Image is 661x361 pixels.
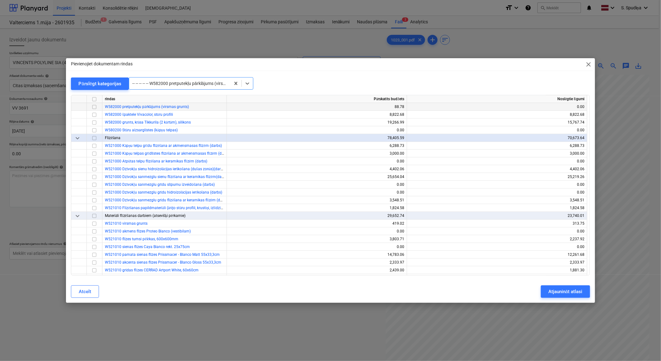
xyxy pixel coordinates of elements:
a: W521010 akmens flīzes Proteo Bianco (vestibilam) [105,229,191,233]
div: 2,333.97 [229,259,404,266]
button: Atjaunināt atlasi [541,285,590,298]
div: 78,405.59 [229,134,404,142]
div: 2,333.97 [410,259,584,266]
span: close [585,61,593,68]
div: 3,548.51 [229,196,404,204]
div: 6,288.73 [410,142,584,150]
p: Pievienojiet dokumentam rindas [71,61,133,67]
div: 3,548.51 [410,196,584,204]
a: W582000 špaktele Vivacolor, stūru profili [105,112,173,117]
a: W580200 Stūru aizsarglīstes (kāpņu telpas) [105,128,178,132]
div: Atcelt [79,288,91,296]
a: W521010 flīzes tumsi pēlēkas, 600x600mm [105,237,178,241]
div: 4,402.06 [410,165,584,173]
a: W521000 Atpūtas telpu flīzēšana ar keramikas flīzēm (darbs) [105,159,207,163]
div: 23,740.01 [410,212,584,220]
div: 6,288.73 [229,142,404,150]
a: W521010 pamata sienas flīzes Prissmacer - Blanco Matt 55x33,3cm [105,252,220,257]
div: 0.00 [229,181,404,189]
div: 1,824.58 [229,204,404,212]
div: 15,767.74 [410,119,584,126]
span: Materiāli flīzēšanas darbiem (atsevišķi pērkamie) [105,213,185,218]
div: 0.00 [410,126,584,134]
a: W521000 Kāpņu telpu grīdu flīzēšana ar akmensmasas flīzēm (darbs) [105,143,222,148]
a: W582000 pretputekļu pārklājums (virsmas grunts) [105,105,189,109]
div: 88.78 [229,103,404,111]
a: W582000 grunts, krāsa Tikkurila (2 kārtām), silikons [105,120,191,124]
div: Atjaunināt atlasi [548,288,582,296]
a: W521010 akcenta sienas flīzes Prissmacer - Blanco Gloss 55x33,3cm [105,260,221,265]
a: W521010 virsmas grunts [105,221,148,226]
div: 3,000.00 [410,150,584,157]
div: 0.00 [410,227,584,235]
div: 2,237.92 [410,235,584,243]
div: 4,402.06 [229,165,404,173]
div: 25,219.26 [410,173,584,181]
div: 1,558.33 [410,274,584,282]
iframe: Chat Widget [630,331,661,361]
a: W521000 Dzīvokļu sanmezglu grīdu flīzēšana ar keramikas flīzēm (darbs) [105,198,229,202]
div: 25,654.04 [229,173,404,181]
div: 0.00 [410,189,584,196]
div: Pārskatīts budžets [227,95,407,103]
button: Atcelt [71,285,99,298]
div: 3,000.00 [229,150,404,157]
a: W521010 Flīzēšanas papildmateriāli (ārējo stūru profili, krustiņi, izlīdzināšanas ķīļi) [105,206,241,210]
span: Flīzēšana [105,136,120,140]
div: 419.02 [229,220,404,227]
div: 0.00 [229,189,404,196]
a: W521000 Dzīvokļu sienu hidroizolācijas ierīkošana (dušas zonās)(darbs) [105,167,226,171]
div: 1,824.58 [410,204,584,212]
div: 8,822.68 [410,111,584,119]
div: 0.00 [229,157,404,165]
div: 12,261.68 [410,251,584,259]
button: Pārslēgt kategorijas [71,77,129,90]
div: 2,439.00 [229,266,404,274]
div: rindas [102,95,227,103]
a: W521000 Dzīvokļu sanmezglu grīdu slīpumu izveidošana (darbs) [105,182,215,187]
div: 1,881.30 [410,266,584,274]
a: W521010 sienas flīzes Caya Bianco rekt. 25x75cm [105,245,190,249]
a: W521000 Kāpņu telpas grīdlīstes flīzēšana ar akmensmasas flīzēm (darbs) [105,151,230,156]
div: 70,673.64 [410,134,584,142]
div: 0.00 [410,181,584,189]
a: W521000 Dzīvokļu sanmezglu sienu flīzēšana ar keramikas flīzēm(darbs) [105,175,228,179]
a: W521010 grīdas flīzes CERRAD Artport White, 60x60cm [105,268,199,272]
div: 0.00 [410,243,584,251]
div: 29,652.74 [229,212,404,220]
a: W521000 Dzīvokļu sanmezglu grīdu hidroizolācijas ierīkošana (darbs) [105,190,222,195]
div: 313.75 [410,220,584,227]
div: 0.00 [229,243,404,251]
div: 1,558.33 [229,274,404,282]
div: 0.00 [229,227,404,235]
div: 0.00 [410,157,584,165]
span: keyboard_arrow_down [74,212,81,220]
span: keyboard_arrow_down [74,134,81,142]
div: 0.00 [229,126,404,134]
div: 14,783.06 [229,251,404,259]
div: Noslēgtie līgumi [407,95,587,103]
div: 3,803.71 [229,235,404,243]
div: Pārslēgt kategorijas [78,80,121,88]
div: 19,266.99 [229,119,404,126]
